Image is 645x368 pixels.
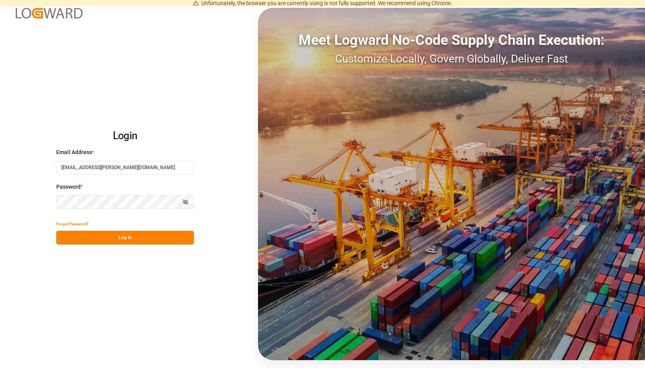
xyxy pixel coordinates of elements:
[56,161,194,175] input: Enter your email
[258,51,645,67] div: Customize Locally, Govern Globally, Deliver Fast
[56,123,194,149] h2: Login
[56,217,88,231] button: Forgot Password?
[16,8,83,18] img: Logward_new_orange.png
[56,183,81,191] span: Password
[56,148,92,156] span: Email Address
[56,231,194,245] button: Log In
[258,29,645,51] div: Meet Logward No-Code Supply Chain Execution:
